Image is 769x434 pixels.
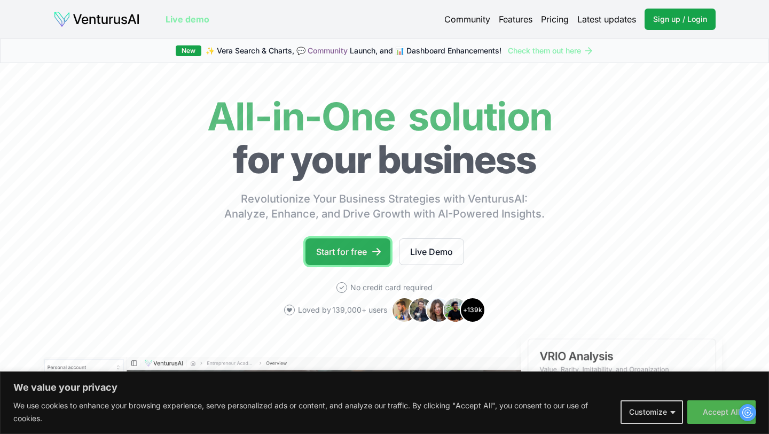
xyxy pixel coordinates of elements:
[305,238,390,265] a: Start for free
[508,45,594,56] a: Check them out here
[409,297,434,323] img: Avatar 2
[308,46,348,55] a: Community
[13,381,756,394] p: We value your privacy
[444,13,490,26] a: Community
[687,400,756,424] button: Accept All
[443,297,468,323] img: Avatar 4
[399,238,464,265] a: Live Demo
[541,13,569,26] a: Pricing
[426,297,451,323] img: Avatar 3
[391,297,417,323] img: Avatar 1
[577,13,636,26] a: Latest updates
[176,45,201,56] div: New
[206,45,501,56] span: ✨ Vera Search & Charts, 💬 Launch, and 📊 Dashboard Enhancements!
[53,11,140,28] img: logo
[13,399,613,425] p: We use cookies to enhance your browsing experience, serve personalized ads or content, and analyz...
[499,13,532,26] a: Features
[621,400,683,424] button: Customize
[166,13,209,26] a: Live demo
[645,9,716,30] a: Sign up / Login
[653,14,707,25] span: Sign up / Login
